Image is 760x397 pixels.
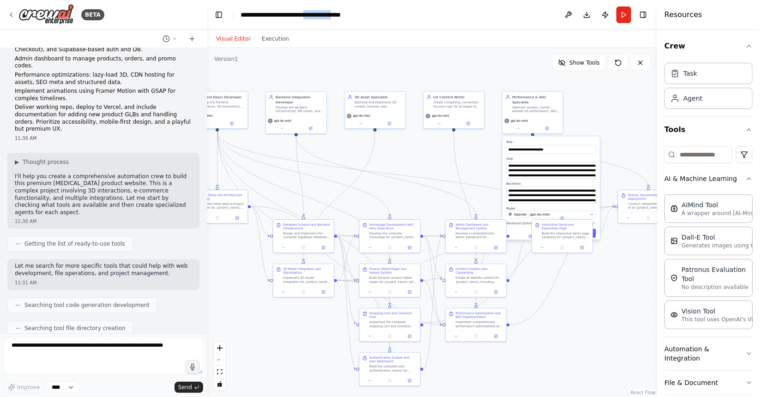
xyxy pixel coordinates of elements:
div: AI & Machine Learning [664,191,753,337]
g: Edge from 774a0e14-d366-47d4-99ce-4ce75c4a9dfc to 93f22f1a-c72f-46d7-9cb3-f605bbcf78ba [596,204,615,239]
p: I'll help you create a comprehensive automation crew to build this premium [MEDICAL_DATA] product... [15,173,192,217]
p: Admin dashboard to manage products, orders, and promo codes. [15,55,192,70]
button: Execution [256,33,295,44]
div: Develop the frontend components, 3D interactions, and user interface for the {project_name} websi... [197,101,245,108]
span: Advanced Options [507,222,533,226]
div: Backend Integration DeveloperDevelop the backend infrastructure, API routes, and integrations for... [265,91,327,133]
nav: breadcrumb [241,10,344,19]
span: Searching tool code generation development [24,301,150,309]
g: Edge from 8b5dd3f0-e42a-4f8d-afd5-0553ae6d5bad to 774a0e14-d366-47d4-99ce-4ce75c4a9dfc [337,234,529,283]
button: Open in side panel [488,289,505,295]
div: UX Content Writer [434,95,482,100]
div: Homepage Development with Hero Experience [369,223,417,230]
g: Edge from 1bcafe7a-6fc6-462f-b82b-dc444f1382c5 to d905f1e4-467d-4ac5-aa27-8db9e4b5eb82 [474,131,535,305]
div: Create compelling, conversion-focused copy for all pages of the {project_name} website including ... [434,101,482,108]
div: Conduct comprehensive testing of all {project_name} features including functionality testing, acc... [628,202,676,210]
button: Click to speak your automation idea [186,360,199,374]
p: Deliver working repo, deploy to Vercel, and include documentation for adding new product GLBs and... [15,104,192,132]
div: Testing, Documentation, and Deployment [628,193,676,201]
img: Logo [18,4,74,25]
g: Edge from f46363d2-1c19-477f-93e4-6b3459b8de76 to 1ceac80a-c709-42d1-bc45-c9b975a2974f [294,136,306,217]
button: Automation & Integration [664,337,753,370]
button: zoom in [214,342,226,354]
g: Edge from 32ae1d55-0793-4718-8954-305c46029cdb to 72ed4833-bd5b-4592-bf8f-cadad610d51c [215,131,392,349]
button: Crew [664,33,753,59]
span: gpt-4o-mini [274,119,291,123]
button: No output available [380,378,400,384]
div: 11:30 AM [15,218,192,225]
span: gpt-4o-mini [195,114,212,118]
div: Set up the initial Next.js project structure for {project_name} website with all required depende... [197,202,245,210]
button: No output available [552,245,573,251]
div: Authentication System and User Dashboard [369,356,417,364]
div: Optimize {project_name} website for performance, SEO, and accessibility. Implement lazy loading s... [512,105,560,113]
g: Edge from 8b5dd3f0-e42a-4f8d-afd5-0553ae6d5bad to d905f1e4-467d-4ac5-aa27-8db9e4b5eb82 [337,278,442,327]
label: Model [507,207,596,211]
button: Open in side panel [296,126,324,132]
div: Build the interactive demo page (/explore) for {project_name} that showcases [MEDICAL_DATA] funct... [542,232,590,240]
button: toggle interactivity [214,378,226,390]
img: AIMindTool [670,205,678,212]
span: Send [178,384,192,391]
div: Frontend React Developer [197,95,245,100]
div: UX Content WriterCreate compelling, conversion-focused copy for all pages of the {project_name} w... [423,91,484,129]
div: Project Setup and Architecture PlanningSet up the initial Next.js project structure for {project_... [187,190,248,223]
div: Implement 3D model integration for {project_name} using React Three Fiber. Create multiple LOD (L... [283,276,331,284]
div: Build dynamic product detail pages for {project_name} with 3D viewer integration, variant selecto... [369,276,417,284]
g: Edge from e84bb820-98ee-4561-b3ab-746ed65db559 to d905f1e4-467d-4ac5-aa27-8db9e4b5eb82 [423,278,442,327]
button: fit view [214,366,226,378]
button: Open in side panel [454,120,482,126]
div: Database Schema and Backend InfrastructureDesign and implement the complete Supabase database sch... [273,219,334,253]
div: Project Setup and Architecture Planning [197,193,245,201]
g: Edge from 1ceac80a-c709-42d1-bc45-c9b975a2974f to 72ed4833-bd5b-4592-bf8f-cadad610d51c [337,234,356,372]
button: Open in side panel [229,215,246,221]
g: Edge from 32ae1d55-0793-4718-8954-305c46029cdb to e84bb820-98ee-4561-b3ab-746ed65db559 [215,131,392,261]
div: Homepage Development with Hero ExperienceDevelop the complete homepage for {project_name} featuri... [359,219,420,253]
span: OpenAI - gpt-4o-mini [514,212,550,217]
button: Start a new chat [185,33,199,44]
button: Open in side panel [488,333,505,339]
button: No output available [207,215,228,221]
div: Content Creation and CopywritingCreate all website content for {project_name} including homepage ... [445,264,507,297]
g: Edge from 2e999780-c780-4085-9cec-6176f53a7244 to 774a0e14-d366-47d4-99ce-4ce75c4a9dfc [423,234,529,239]
button: Save [582,229,596,236]
div: Database Schema and Backend Infrastructure [283,223,331,230]
g: Edge from d905f1e4-467d-4ac5-aa27-8db9e4b5eb82 to 93f22f1a-c72f-46d7-9cb3-f605bbcf78ba [510,204,615,327]
div: Create all website content for {project_name} including homepage copy, product descriptions, micr... [456,276,504,284]
button: Switch to previous chat [159,33,181,44]
button: Hide right sidebar [637,8,650,21]
g: Edge from 32ae1d55-0793-4718-8954-305c46029cdb to 659e7172-7b18-4480-a7d8-d68b8e8064e0 [215,131,220,187]
h4: Resources [664,9,702,20]
div: Product Detail Pages and Variant SystemBuild dynamic product detail pages for {project_name} with... [359,264,420,297]
button: No output available [380,333,400,339]
div: Develop a comprehensive admin dashboard for {project_name} with product management (CRUD operatio... [456,232,504,240]
p: No description available [682,283,748,291]
g: Edge from f7d3184f-1a51-40c0-a778-43b9097194f2 to 774a0e14-d366-47d4-99ce-4ce75c4a9dfc [510,234,529,281]
img: VisionTool [670,311,678,319]
g: Edge from 32ae1d55-0793-4718-8954-305c46029cdb to 2e999780-c780-4085-9cec-6176f53a7244 [215,131,392,217]
div: Performance Optimization and SEO ImplementationImplement comprehensive performance optimizations ... [445,308,507,342]
div: Shopping Cart and Checkout FlowImplement the complete shopping cart and checkout experience for {... [359,308,420,342]
g: Edge from 659e7172-7b18-4480-a7d8-d68b8e8064e0 to 8b5dd3f0-e42a-4f8d-afd5-0553ae6d5bad [251,204,270,283]
button: zoom out [214,354,226,366]
span: Show Tools [569,59,600,66]
p: Implement animations using Framer Motion with GSAP for complex timelines. [15,88,192,102]
button: Open in side panel [218,120,246,126]
button: No output available [465,333,486,339]
div: 3D Asset SpecialistOptimize and implement 3D models, textures, and animations for {project_name} ... [344,91,405,129]
div: 11:31 AM [15,279,192,286]
a: React Flow attribution [631,390,656,395]
button: Advanced Options [507,221,596,226]
div: Authentication System and User DashboardBuild the complete user authentication system for {projec... [359,352,420,386]
button: Open in side panel [315,245,332,251]
div: 11:30 AM [15,135,192,142]
button: Open in side panel [401,333,418,339]
button: No output available [380,289,400,295]
img: DallETool [670,237,678,245]
label: Goal [507,157,596,161]
button: No output available [465,245,486,251]
div: Patronus Evaluation Tool [682,265,748,283]
g: Edge from 2e999780-c780-4085-9cec-6176f53a7244 to d905f1e4-467d-4ac5-aa27-8db9e4b5eb82 [423,234,442,327]
g: Edge from 7b49ca84-b957-4185-8919-01ca28c31f96 to 8b5dd3f0-e42a-4f8d-afd5-0553ae6d5bad [301,131,377,261]
img: PatronusEvalTool [670,274,678,282]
